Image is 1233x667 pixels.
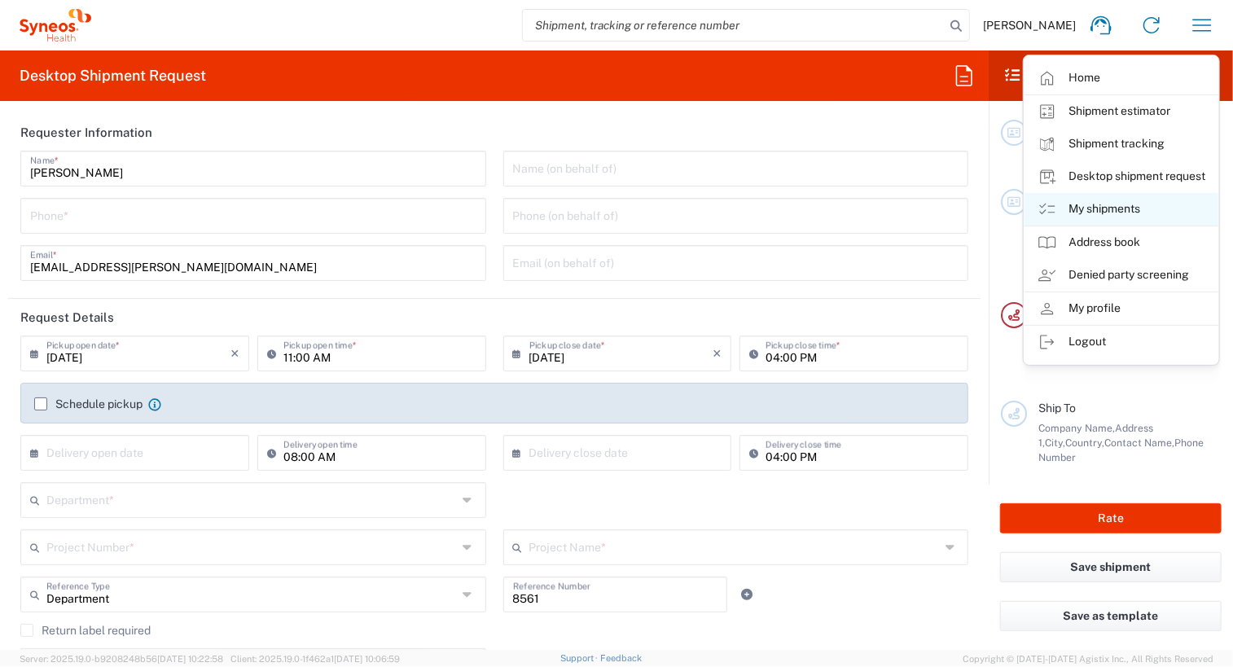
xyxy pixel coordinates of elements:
[1025,292,1218,325] a: My profile
[735,583,758,606] a: Add Reference
[1104,437,1174,449] span: Contact Name,
[963,652,1213,666] span: Copyright © [DATE]-[DATE] Agistix Inc., All Rights Reserved
[983,18,1076,33] span: [PERSON_NAME]
[230,654,400,664] span: Client: 2025.19.0-1f462a1
[560,653,601,663] a: Support
[334,654,400,664] span: [DATE] 10:06:59
[20,654,223,664] span: Server: 2025.19.0-b9208248b56
[1025,226,1218,259] a: Address book
[1038,422,1115,434] span: Company Name,
[1025,326,1218,358] a: Logout
[1038,402,1076,415] span: Ship To
[1025,95,1218,128] a: Shipment estimator
[230,340,239,366] i: ×
[1025,128,1218,160] a: Shipment tracking
[1025,259,1218,292] a: Denied party screening
[1025,160,1218,193] a: Desktop shipment request
[713,340,722,366] i: ×
[34,397,143,410] label: Schedule pickup
[1000,601,1222,631] button: Save as template
[1025,62,1218,94] a: Home
[20,66,206,86] h2: Desktop Shipment Request
[20,624,151,637] label: Return label required
[1000,552,1222,582] button: Save shipment
[20,309,114,326] h2: Request Details
[20,125,152,141] h2: Requester Information
[1003,66,1168,86] h2: Shipment Checklist
[157,654,223,664] span: [DATE] 10:22:58
[1045,437,1065,449] span: City,
[1025,193,1218,226] a: My shipments
[600,653,642,663] a: Feedback
[1065,437,1104,449] span: Country,
[523,10,945,41] input: Shipment, tracking or reference number
[1000,503,1222,533] button: Rate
